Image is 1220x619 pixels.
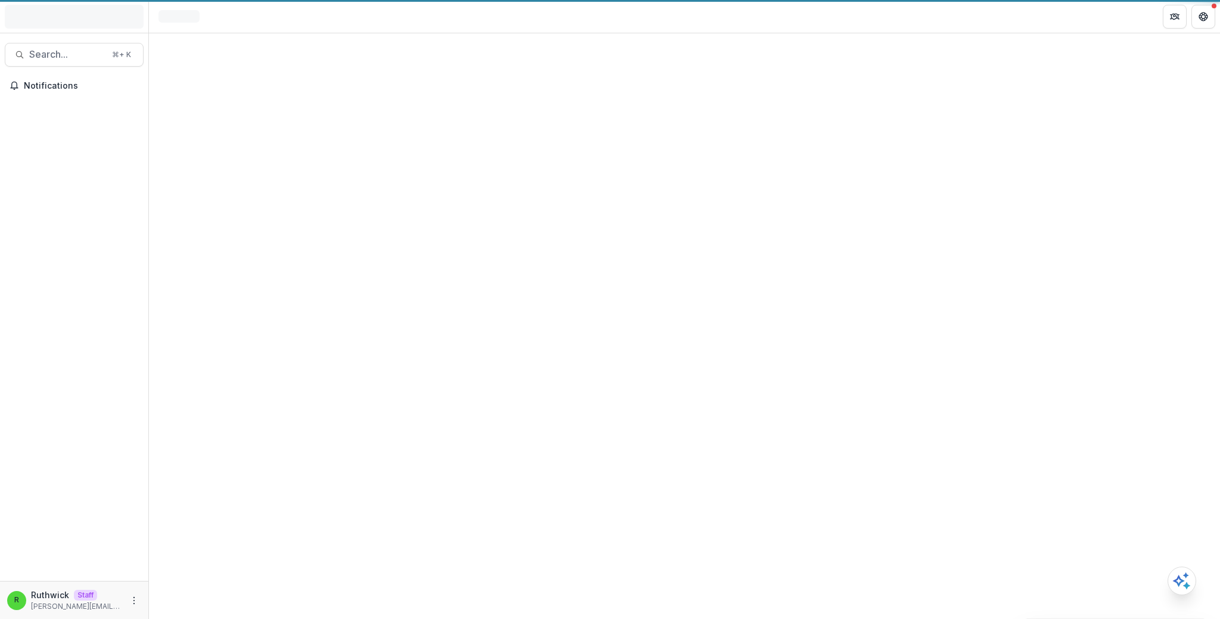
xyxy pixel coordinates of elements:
[24,81,139,91] span: Notifications
[31,589,69,601] p: Ruthwick
[14,596,19,604] div: Ruthwick
[5,43,144,67] button: Search...
[1163,5,1187,29] button: Partners
[1191,5,1215,29] button: Get Help
[127,593,141,608] button: More
[1168,567,1196,595] button: Open AI Assistant
[29,49,105,60] span: Search...
[5,76,144,95] button: Notifications
[110,48,133,61] div: ⌘ + K
[74,590,97,601] p: Staff
[31,601,122,612] p: [PERSON_NAME][EMAIL_ADDRESS][DOMAIN_NAME]
[154,8,204,25] nav: breadcrumb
